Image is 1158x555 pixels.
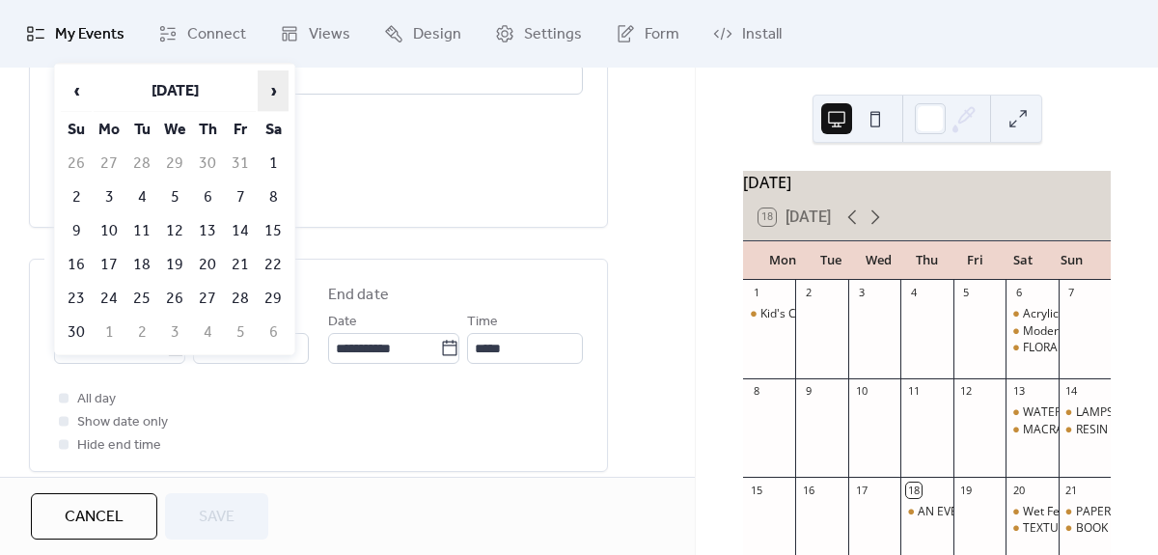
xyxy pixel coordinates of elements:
[94,181,124,213] td: 3
[126,181,157,213] td: 4
[1006,520,1058,537] div: TEXTURED ART MASTERCLASS
[854,384,868,399] div: 10
[55,23,124,46] span: My Events
[467,311,498,334] span: Time
[159,215,190,247] td: 12
[192,215,223,247] td: 13
[749,384,763,399] div: 8
[801,384,815,399] div: 9
[159,283,190,315] td: 26
[801,286,815,300] div: 2
[61,317,92,348] td: 30
[801,483,815,497] div: 16
[94,148,124,180] td: 27
[1059,520,1111,537] div: BOOK BINDING WORKSHOP
[159,148,190,180] td: 29
[77,434,161,458] span: Hide end time
[1006,422,1058,438] div: MACRAME PLANT HANGER
[1006,504,1058,520] div: Wet Felted Flowers Workshop
[959,286,974,300] div: 5
[1064,483,1079,497] div: 21
[225,249,256,281] td: 21
[126,283,157,315] td: 25
[192,249,223,281] td: 20
[61,215,92,247] td: 9
[742,23,782,46] span: Install
[192,181,223,213] td: 6
[959,483,974,497] div: 19
[1064,384,1079,399] div: 14
[61,249,92,281] td: 16
[159,317,190,348] td: 3
[159,181,190,213] td: 5
[1006,340,1058,356] div: FLORAL NATIVES PALETTE KNIFE PAINTING WORKSHOP
[855,241,903,280] div: Wed
[258,249,289,281] td: 22
[61,114,92,146] th: Su
[159,114,190,146] th: We
[94,215,124,247] td: 10
[481,8,596,60] a: Settings
[1011,384,1026,399] div: 13
[225,148,256,180] td: 31
[309,23,350,46] span: Views
[192,114,223,146] th: Th
[699,8,796,60] a: Install
[192,283,223,315] td: 27
[225,283,256,315] td: 28
[187,23,246,46] span: Connect
[31,493,157,540] a: Cancel
[328,311,357,334] span: Date
[265,8,365,60] a: Views
[743,306,795,322] div: Kid's Crochet Club
[1006,306,1058,322] div: Acrylic Ink Abstract Art on Canvas Workshop
[94,317,124,348] td: 1
[760,306,858,322] div: Kid's Crochet Club
[94,249,124,281] td: 17
[61,148,92,180] td: 26
[906,384,921,399] div: 11
[258,317,289,348] td: 6
[1011,483,1026,497] div: 20
[258,215,289,247] td: 15
[1023,323,1129,340] div: Modern Calligraphy
[192,317,223,348] td: 4
[758,241,807,280] div: Mon
[258,283,289,315] td: 29
[370,8,476,60] a: Design
[524,23,582,46] span: Settings
[903,241,951,280] div: Thu
[951,241,999,280] div: Fri
[258,148,289,180] td: 1
[258,114,289,146] th: Sa
[62,71,91,110] span: ‹
[749,483,763,497] div: 15
[159,249,190,281] td: 19
[900,504,952,520] div: AN EVENING OF INTUITIVE ARTS & THE SPIRIT WORLD with Christine Morgan
[77,411,168,434] span: Show date only
[328,284,389,307] div: End date
[601,8,694,60] a: Form
[225,317,256,348] td: 5
[94,70,256,112] th: [DATE]
[743,171,1111,194] div: [DATE]
[854,483,868,497] div: 17
[225,215,256,247] td: 14
[61,283,92,315] td: 23
[906,483,921,497] div: 18
[1059,404,1111,421] div: LAMPSHADE MAKING WORKSHOP
[77,388,116,411] span: All day
[61,181,92,213] td: 2
[1064,286,1079,300] div: 7
[144,8,261,60] a: Connect
[906,286,921,300] div: 4
[1006,404,1058,421] div: WATERCOLOUR WILDFLOWERS WORKSHOP
[126,215,157,247] td: 11
[126,317,157,348] td: 2
[1011,286,1026,300] div: 6
[854,286,868,300] div: 3
[126,148,157,180] td: 28
[645,23,679,46] span: Form
[258,181,289,213] td: 8
[259,71,288,110] span: ›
